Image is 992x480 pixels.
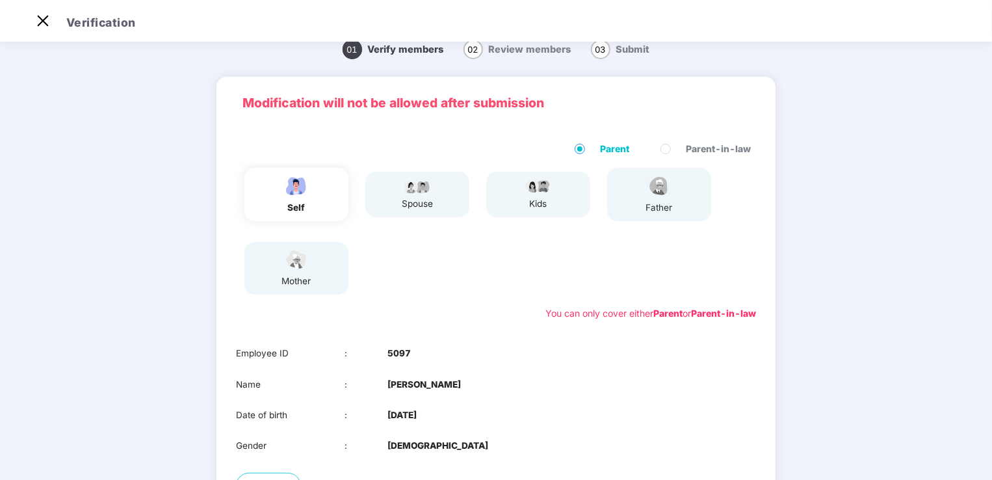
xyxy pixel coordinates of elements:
[401,197,434,211] div: spouse
[463,40,483,59] span: 02
[345,347,388,360] div: :
[681,142,756,156] span: Parent-in-law
[236,439,345,453] div: Gender
[691,308,756,319] b: Parent-in-law
[643,201,675,215] div: father
[387,347,411,360] b: 5097
[236,408,345,422] div: Date of birth
[280,201,313,215] div: self
[343,40,362,59] span: 01
[595,142,634,156] span: Parent
[345,378,388,392] div: :
[616,44,650,55] span: Submit
[522,178,555,194] img: svg+xml;base64,PHN2ZyB4bWxucz0iaHR0cDovL3d3dy53My5vcmcvMjAwMC9zdmciIHdpZHRoPSI3OS4wMzciIGhlaWdodD...
[368,44,444,55] span: Verify members
[401,178,434,194] img: svg+xml;base64,PHN2ZyB4bWxucz0iaHR0cDovL3d3dy53My5vcmcvMjAwMC9zdmciIHdpZHRoPSI5Ny44OTciIGhlaWdodD...
[345,408,388,422] div: :
[345,439,388,453] div: :
[236,378,345,392] div: Name
[591,40,610,59] span: 03
[242,93,750,113] p: Modification will not be allowed after submission
[280,274,313,288] div: mother
[653,308,683,319] b: Parent
[522,197,555,211] div: kids
[387,408,417,422] b: [DATE]
[387,439,488,453] b: [DEMOGRAPHIC_DATA]
[280,248,313,271] img: svg+xml;base64,PHN2ZyB4bWxucz0iaHR0cDovL3d3dy53My5vcmcvMjAwMC9zdmciIHdpZHRoPSI1NCIgaGVpZ2h0PSIzOC...
[280,174,313,197] img: svg+xml;base64,PHN2ZyBpZD0iRW1wbG95ZWVfbWFsZSIgeG1sbnM9Imh0dHA6Ly93d3cudzMub3JnLzIwMDAvc3ZnIiB3aW...
[643,174,675,197] img: svg+xml;base64,PHN2ZyBpZD0iRmF0aGVyX2ljb24iIHhtbG5zPSJodHRwOi8vd3d3LnczLm9yZy8yMDAwL3N2ZyIgeG1sbn...
[387,378,461,392] b: [PERSON_NAME]
[489,44,571,55] span: Review members
[236,347,345,360] div: Employee ID
[545,306,756,321] div: You can only cover either or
